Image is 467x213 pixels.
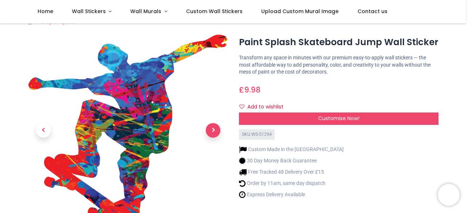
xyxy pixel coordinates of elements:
[239,36,439,48] h1: Paint Splash Skateboard Jump Wall Sticker
[318,115,359,122] span: Customise Now!
[239,104,244,109] i: Add to wishlist
[239,168,344,176] li: Free Tracked 48 Delivery Over £15
[239,146,344,153] li: Custom Made in the [GEOGRAPHIC_DATA]
[36,123,51,138] span: Previous
[261,8,339,15] span: Upload Custom Mural Image
[239,191,344,198] li: Express Delivery Available
[28,63,58,198] a: Previous
[438,184,460,206] iframe: Brevo live chat
[186,8,243,15] span: Custom Wall Stickers
[239,157,344,165] li: 30 Day Money Back Guarantee
[198,63,228,198] a: Next
[130,8,161,15] span: Wall Murals
[239,84,260,95] span: £
[38,8,53,15] span: Home
[206,123,220,138] span: Next
[358,8,387,15] span: Contact us
[239,54,439,76] p: Transform any space in minutes with our premium easy-to-apply wall stickers — the most affordable...
[239,101,290,113] button: Add to wishlistAdd to wishlist
[239,180,344,187] li: Order by 11am, same day dispatch
[239,129,275,140] div: SKU: WS-51294
[72,8,106,15] span: Wall Stickers
[244,84,260,95] span: 9.98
